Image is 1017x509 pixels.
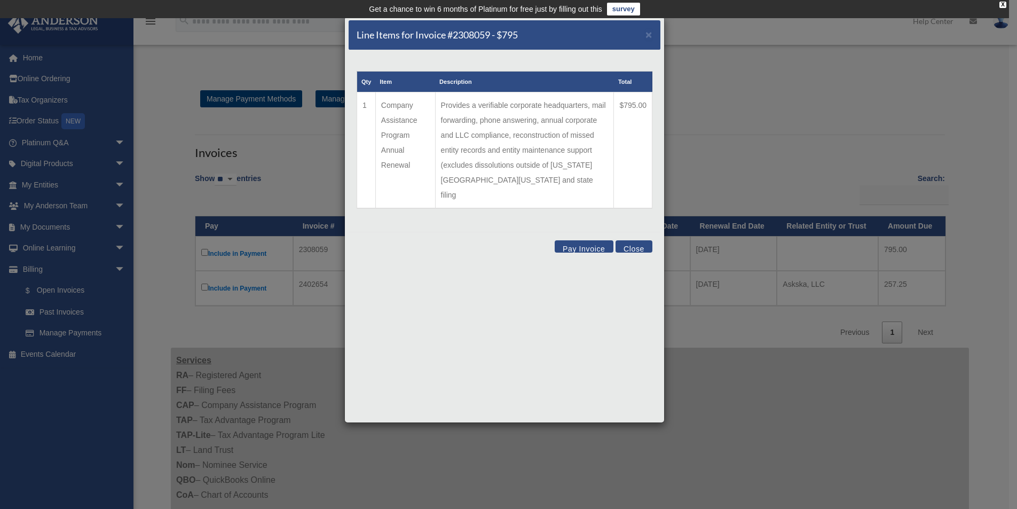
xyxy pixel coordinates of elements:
[645,29,652,40] button: Close
[614,92,652,209] td: $795.00
[435,92,614,209] td: Provides a verifiable corporate headquarters, mail forwarding, phone answering, annual corporate ...
[357,72,376,92] th: Qty
[357,28,518,42] h5: Line Items for Invoice #2308059 - $795
[645,28,652,41] span: ×
[357,92,376,209] td: 1
[614,72,652,92] th: Total
[375,72,435,92] th: Item
[555,240,613,253] button: Pay Invoice
[369,3,602,15] div: Get a chance to win 6 months of Platinum for free just by filling out this
[616,240,652,253] button: Close
[607,3,640,15] a: survey
[999,2,1006,8] div: close
[435,72,614,92] th: Description
[375,92,435,209] td: Company Assistance Program Annual Renewal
